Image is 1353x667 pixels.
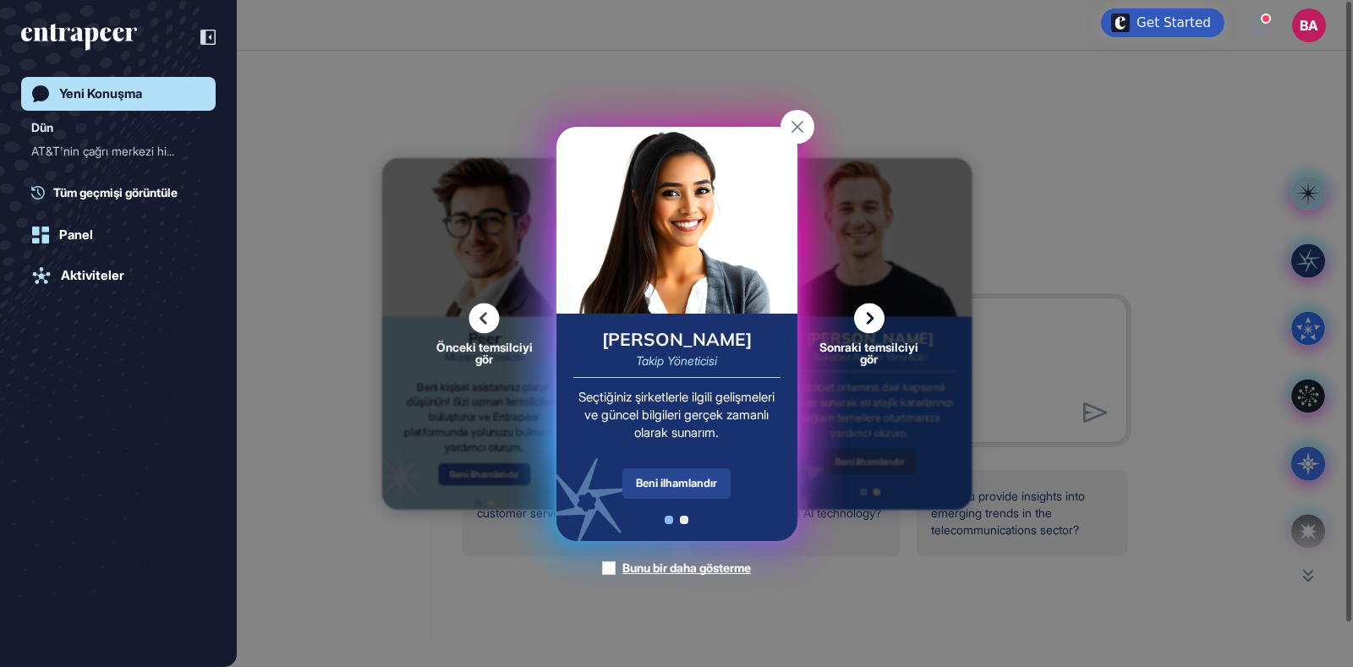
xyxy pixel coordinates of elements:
[31,138,205,165] div: AT&T'nin çağrı merkezi hizmetinin iç kaynak mı yoksa dış kaynak mı olduğu
[59,227,93,243] div: Panel
[21,259,216,292] a: Aktiviteler
[1101,8,1224,37] div: Open Get Started checklist
[602,331,752,348] div: [PERSON_NAME]
[21,24,137,51] div: entrapeer-logo
[59,86,142,101] div: Yeni Konuşma
[31,118,53,138] div: Dün
[622,468,731,499] div: Beni ilhamlandır
[21,77,216,111] a: Yeni Konuşma
[556,127,797,314] img: tracy-card.png
[31,183,216,201] a: Tüm geçmişi görüntüle
[814,341,924,364] span: Sonraki temsilciyi gör
[430,341,540,364] span: Önceki temsilciyi gör
[61,268,124,283] div: Aktiviteler
[21,218,216,252] a: Panel
[53,183,178,201] span: Tüm geçmişi görüntüle
[636,355,717,367] div: Takip Yöneticisi
[1137,14,1211,31] div: Get Started
[573,388,781,441] div: Seçtiğiniz şirketlerle ilgili gelişmeleri ve güncel bilgileri gerçek zamanlı olarak sunarım.
[1111,14,1130,32] img: launcher-image-alternative-text
[1292,8,1326,42] button: BA
[622,560,751,577] div: Bunu bir daha gösterme
[31,138,192,165] div: AT&T'nin çağrı merkezi hi...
